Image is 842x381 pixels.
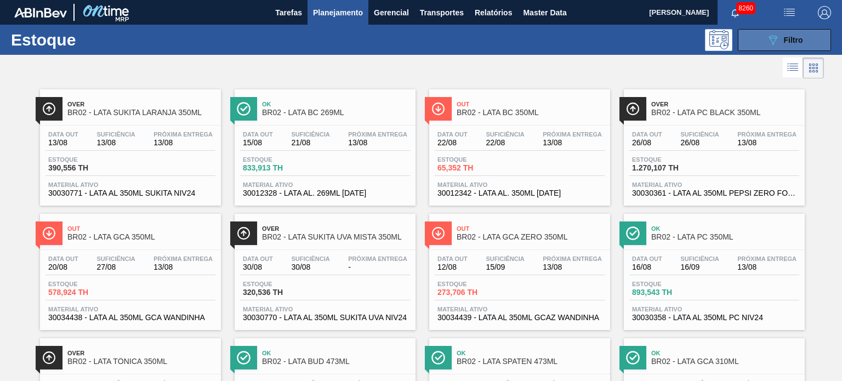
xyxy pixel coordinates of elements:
[486,139,524,147] span: 22/08
[651,225,799,232] span: Ok
[437,131,468,138] span: Data out
[736,2,755,14] span: 8260
[243,255,273,262] span: Data out
[680,255,719,262] span: Suficiência
[632,281,709,287] span: Estoque
[243,131,273,138] span: Data out
[226,81,421,206] a: ÍconeOkBR02 - LATA BC 269MLData out15/08Suficiência21/08Próxima Entrega13/08Estoque833,913 THMate...
[431,226,445,240] img: Ícone
[718,5,753,20] button: Notificações
[48,255,78,262] span: Data out
[262,225,410,232] span: Over
[153,255,213,262] span: Próxima Entrega
[437,281,514,287] span: Estoque
[680,131,719,138] span: Suficiência
[275,6,302,19] span: Tarefas
[431,351,445,365] img: Ícone
[313,6,363,19] span: Planejamento
[42,351,56,365] img: Ícone
[348,255,407,262] span: Próxima Entrega
[651,357,799,366] span: BR02 - LATA GCA 310ML
[42,102,56,116] img: Ícone
[616,81,810,206] a: ÍconeOverBR02 - LATA PC BLACK 350MLData out26/08Suficiência26/08Próxima Entrega13/08Estoque1.270,...
[437,181,602,188] span: Material ativo
[243,263,273,271] span: 30/08
[737,131,797,138] span: Próxima Entrega
[243,189,407,197] span: 30012328 - LATA AL. 269ML BC 429
[421,206,616,330] a: ÍconeOutBR02 - LATA GCA ZERO 350MLData out12/08Suficiência15/09Próxima Entrega13/08Estoque273,706...
[818,6,831,19] img: Logout
[153,139,213,147] span: 13/08
[291,131,329,138] span: Suficiência
[651,109,799,117] span: BR02 - LATA PC BLACK 350ML
[437,156,514,163] span: Estoque
[431,102,445,116] img: Ícone
[262,357,410,366] span: BR02 - LATA BUD 473ML
[243,164,320,172] span: 833,913 TH
[486,263,524,271] span: 15/09
[632,164,709,172] span: 1.270,107 TH
[680,139,719,147] span: 26/08
[348,131,407,138] span: Próxima Entrega
[243,288,320,297] span: 320,536 TH
[48,314,213,322] span: 30034438 - LATA AL 350ML GCA WANDINHA
[96,263,135,271] span: 27/08
[651,350,799,356] span: Ok
[632,255,662,262] span: Data out
[48,263,78,271] span: 20/08
[457,350,605,356] span: Ok
[803,58,824,78] div: Visão em Cards
[237,226,251,240] img: Ícone
[48,164,125,172] span: 390,556 TH
[262,101,410,107] span: Ok
[523,6,566,19] span: Master Data
[96,255,135,262] span: Suficiência
[262,109,410,117] span: BR02 - LATA BC 269ML
[632,314,797,322] span: 30030358 - LATA AL 350ML PC NIV24
[420,6,464,19] span: Transportes
[48,189,213,197] span: 30030771 - LATA AL 350ML SUKITA NIV24
[32,81,226,206] a: ÍconeOverBR02 - LATA SUKITA LARANJA 350MLData out13/08Suficiência13/08Próxima Entrega13/08Estoque...
[784,36,803,44] span: Filtro
[626,102,640,116] img: Ícone
[243,281,320,287] span: Estoque
[543,131,602,138] span: Próxima Entrega
[48,288,125,297] span: 578,924 TH
[651,233,799,241] span: BR02 - LATA PC 350ML
[626,226,640,240] img: Ícone
[437,255,468,262] span: Data out
[48,131,78,138] span: Data out
[632,131,662,138] span: Data out
[632,139,662,147] span: 26/08
[738,29,831,51] button: Filtro
[67,101,215,107] span: Over
[291,139,329,147] span: 21/08
[48,139,78,147] span: 13/08
[96,139,135,147] span: 13/08
[737,139,797,147] span: 13/08
[437,288,514,297] span: 273,706 TH
[632,288,709,297] span: 893,543 TH
[486,255,524,262] span: Suficiência
[262,233,410,241] span: BR02 - LATA SUKITA UVA MISTA 350ML
[437,164,514,172] span: 65,352 TH
[348,263,407,271] span: -
[632,306,797,312] span: Material ativo
[543,139,602,147] span: 13/08
[486,131,524,138] span: Suficiência
[291,255,329,262] span: Suficiência
[243,181,407,188] span: Material ativo
[48,181,213,188] span: Material ativo
[543,263,602,271] span: 13/08
[457,233,605,241] span: BR02 - LATA GCA ZERO 350ML
[475,6,512,19] span: Relatórios
[67,350,215,356] span: Over
[243,306,407,312] span: Material ativo
[262,350,410,356] span: Ok
[48,156,125,163] span: Estoque
[96,131,135,138] span: Suficiência
[632,156,709,163] span: Estoque
[67,233,215,241] span: BR02 - LATA GCA 350ML
[632,263,662,271] span: 16/08
[237,102,251,116] img: Ícone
